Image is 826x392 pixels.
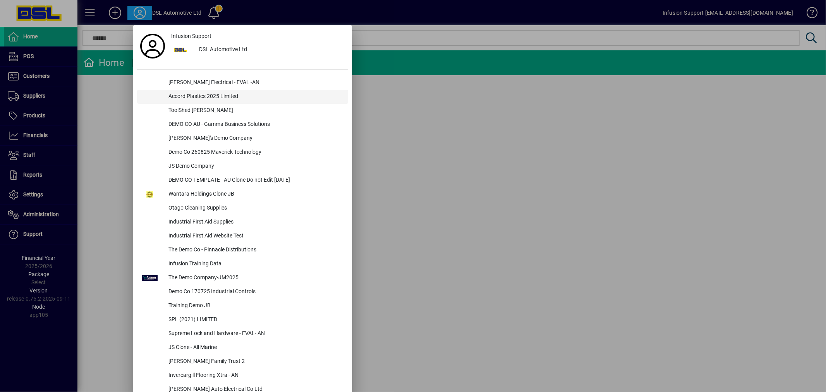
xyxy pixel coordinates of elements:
[137,341,348,355] button: JS Clone - All Marine
[137,355,348,369] button: [PERSON_NAME] Family Trust 2
[162,146,348,160] div: Demo Co 260825 Maverick Technology
[137,229,348,243] button: Industrial First Aid Website Test
[162,187,348,201] div: Wantara Holdings Clone JB
[162,243,348,257] div: The Demo Co - Pinnacle Distributions
[168,43,348,57] button: DSL Automotive Ltd
[162,327,348,341] div: Supreme Lock and Hardware - EVAL- AN
[168,29,348,43] a: Infusion Support
[137,76,348,90] button: [PERSON_NAME] Electrical - EVAL -AN
[193,43,348,57] div: DSL Automotive Ltd
[137,187,348,201] button: Wantara Holdings Clone JB
[137,313,348,327] button: SPL (2021) LIMITED
[137,271,348,285] button: The Demo Company-JM2025
[137,174,348,187] button: DEMO CO TEMPLATE - AU Clone Do not Edit [DATE]
[137,160,348,174] button: JS Demo Company
[137,215,348,229] button: Industrial First Aid Supplies
[162,285,348,299] div: Demo Co 170725 Industrial Controls
[162,355,348,369] div: [PERSON_NAME] Family Trust 2
[162,118,348,132] div: DEMO CO AU - Gamma Business Solutions
[137,285,348,299] button: Demo Co 170725 Industrial Controls
[162,104,348,118] div: ToolShed [PERSON_NAME]
[162,132,348,146] div: [PERSON_NAME]'s Demo Company
[162,201,348,215] div: Otago Cleaning Supplies
[137,90,348,104] button: Accord Plastics 2025 Limited
[162,160,348,174] div: JS Demo Company
[137,201,348,215] button: Otago Cleaning Supplies
[137,257,348,271] button: Infusion Training Data
[137,327,348,341] button: Supreme Lock and Hardware - EVAL- AN
[162,257,348,271] div: Infusion Training Data
[137,118,348,132] button: DEMO CO AU - Gamma Business Solutions
[137,132,348,146] button: [PERSON_NAME]'s Demo Company
[162,341,348,355] div: JS Clone - All Marine
[162,174,348,187] div: DEMO CO TEMPLATE - AU Clone Do not Edit [DATE]
[137,104,348,118] button: ToolShed [PERSON_NAME]
[162,299,348,313] div: Training Demo JB
[171,32,211,40] span: Infusion Support
[162,76,348,90] div: [PERSON_NAME] Electrical - EVAL -AN
[162,215,348,229] div: Industrial First Aid Supplies
[162,90,348,104] div: Accord Plastics 2025 Limited
[137,369,348,383] button: Invercargill Flooring Xtra - AN
[162,313,348,327] div: SPL (2021) LIMITED
[137,39,168,53] a: Profile
[137,146,348,160] button: Demo Co 260825 Maverick Technology
[162,229,348,243] div: Industrial First Aid Website Test
[162,369,348,383] div: Invercargill Flooring Xtra - AN
[137,243,348,257] button: The Demo Co - Pinnacle Distributions
[137,299,348,313] button: Training Demo JB
[162,271,348,285] div: The Demo Company-JM2025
